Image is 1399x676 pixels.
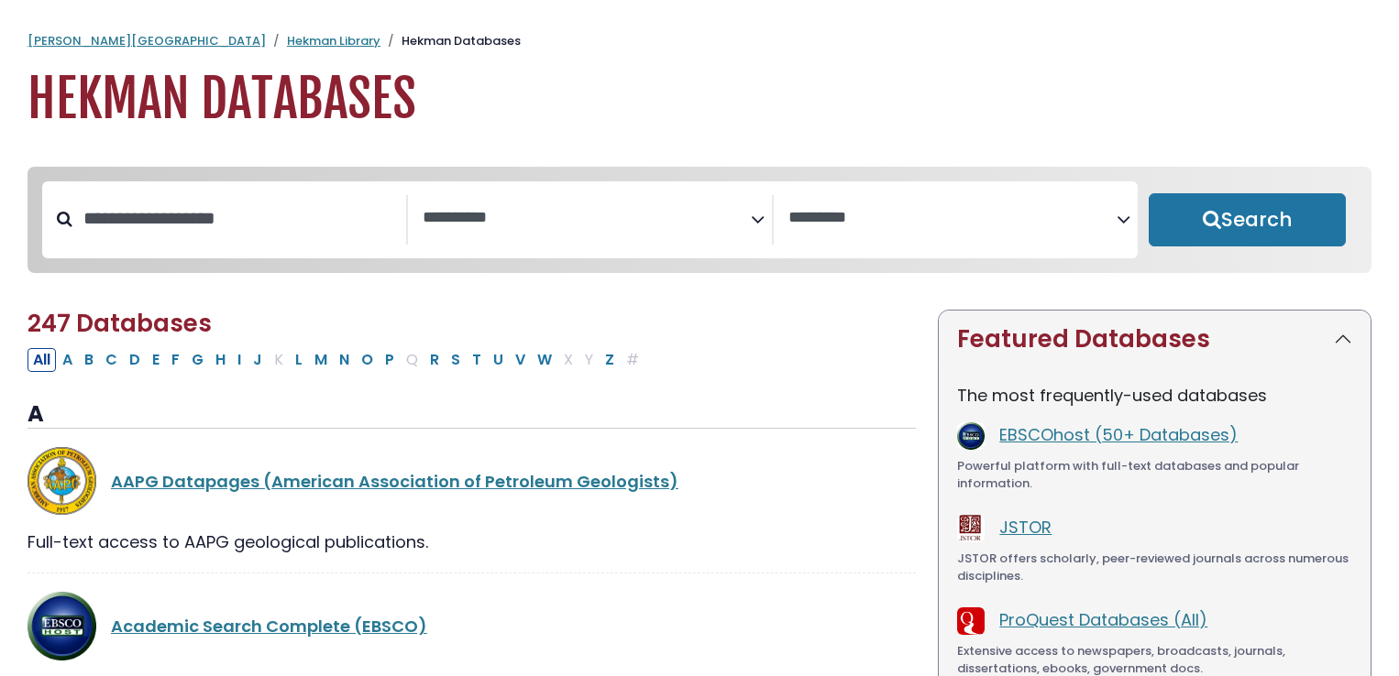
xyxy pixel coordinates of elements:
[957,550,1352,585] div: JSTOR offers scholarly, peer-reviewed journals across numerous disciplines.
[999,423,1238,446] a: EBSCOhost (50+ Databases)
[28,69,1371,130] h1: Hekman Databases
[186,348,209,372] button: Filter Results G
[111,470,678,493] a: AAPG Datapages (American Association of Petroleum Geologists)
[424,348,445,372] button: Filter Results R
[287,32,380,49] a: Hekman Library
[124,348,146,372] button: Filter Results D
[939,311,1371,368] button: Featured Databases
[28,32,1371,50] nav: breadcrumb
[488,348,509,372] button: Filter Results U
[423,209,751,228] textarea: Search
[957,457,1352,493] div: Powerful platform with full-text databases and popular information.
[1149,193,1346,246] button: Submit for Search Results
[446,348,466,372] button: Filter Results S
[600,348,620,372] button: Filter Results Z
[788,209,1117,228] textarea: Search
[57,348,78,372] button: Filter Results A
[999,516,1052,539] a: JSTOR
[510,348,531,372] button: Filter Results V
[28,307,212,340] span: 247 Databases
[111,615,427,638] a: Academic Search Complete (EBSCO)
[28,348,56,372] button: All
[28,347,646,370] div: Alpha-list to filter by first letter of database name
[232,348,247,372] button: Filter Results I
[467,348,487,372] button: Filter Results T
[380,348,400,372] button: Filter Results P
[380,32,521,50] li: Hekman Databases
[999,608,1207,631] a: ProQuest Databases (All)
[356,348,379,372] button: Filter Results O
[957,383,1352,408] p: The most frequently-used databases
[334,348,355,372] button: Filter Results N
[28,529,916,554] div: Full-text access to AAPG geological publications.
[28,167,1371,273] nav: Search filters
[166,348,185,372] button: Filter Results F
[100,348,123,372] button: Filter Results C
[309,348,333,372] button: Filter Results M
[210,348,231,372] button: Filter Results H
[290,348,308,372] button: Filter Results L
[79,348,99,372] button: Filter Results B
[147,348,165,372] button: Filter Results E
[248,348,268,372] button: Filter Results J
[28,32,266,49] a: [PERSON_NAME][GEOGRAPHIC_DATA]
[532,348,557,372] button: Filter Results W
[28,401,916,429] h3: A
[72,203,406,234] input: Search database by title or keyword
